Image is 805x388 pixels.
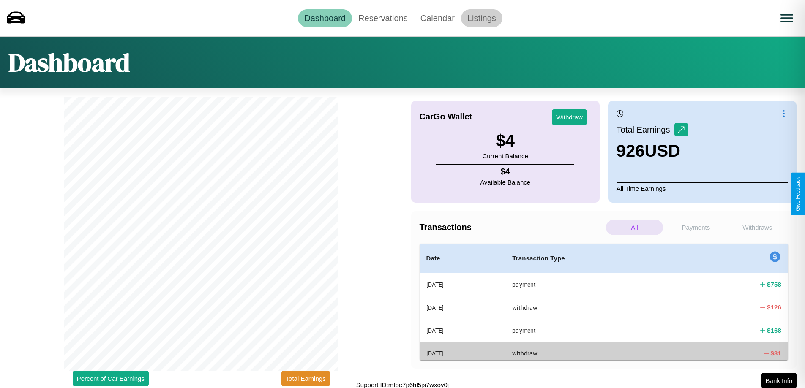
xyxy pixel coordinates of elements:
h4: $ 758 [767,280,781,289]
h3: 926 USD [617,141,688,160]
th: [DATE] [420,319,506,342]
a: Dashboard [298,9,352,27]
p: Available Balance [480,176,530,188]
th: [DATE] [420,342,506,364]
p: Current Balance [482,150,528,162]
p: All Time Earnings [617,182,788,194]
h4: Transactions [420,222,604,232]
h4: $ 168 [767,326,781,335]
h4: $ 126 [767,303,781,312]
a: Listings [461,9,502,27]
div: Give Feedback [795,177,801,211]
button: Withdraw [552,109,587,125]
th: [DATE] [420,296,506,319]
h4: Transaction Type [512,253,681,263]
h4: $ 4 [480,167,530,176]
th: withdraw [505,342,688,364]
p: Withdraws [729,220,786,235]
a: Calendar [414,9,461,27]
p: All [606,220,663,235]
h4: CarGo Wallet [420,112,472,122]
th: payment [505,319,688,342]
table: simple table [420,244,789,365]
button: Total Earnings [281,371,330,386]
p: Total Earnings [617,122,674,137]
h4: Date [426,253,499,263]
h3: $ 4 [482,131,528,150]
h4: $ 31 [771,349,782,358]
p: Payments [667,220,724,235]
th: payment [505,273,688,296]
a: Reservations [352,9,414,27]
h1: Dashboard [8,45,130,80]
th: withdraw [505,296,688,319]
button: Open menu [775,6,799,30]
button: Percent of Car Earnings [73,371,149,386]
th: [DATE] [420,273,506,296]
